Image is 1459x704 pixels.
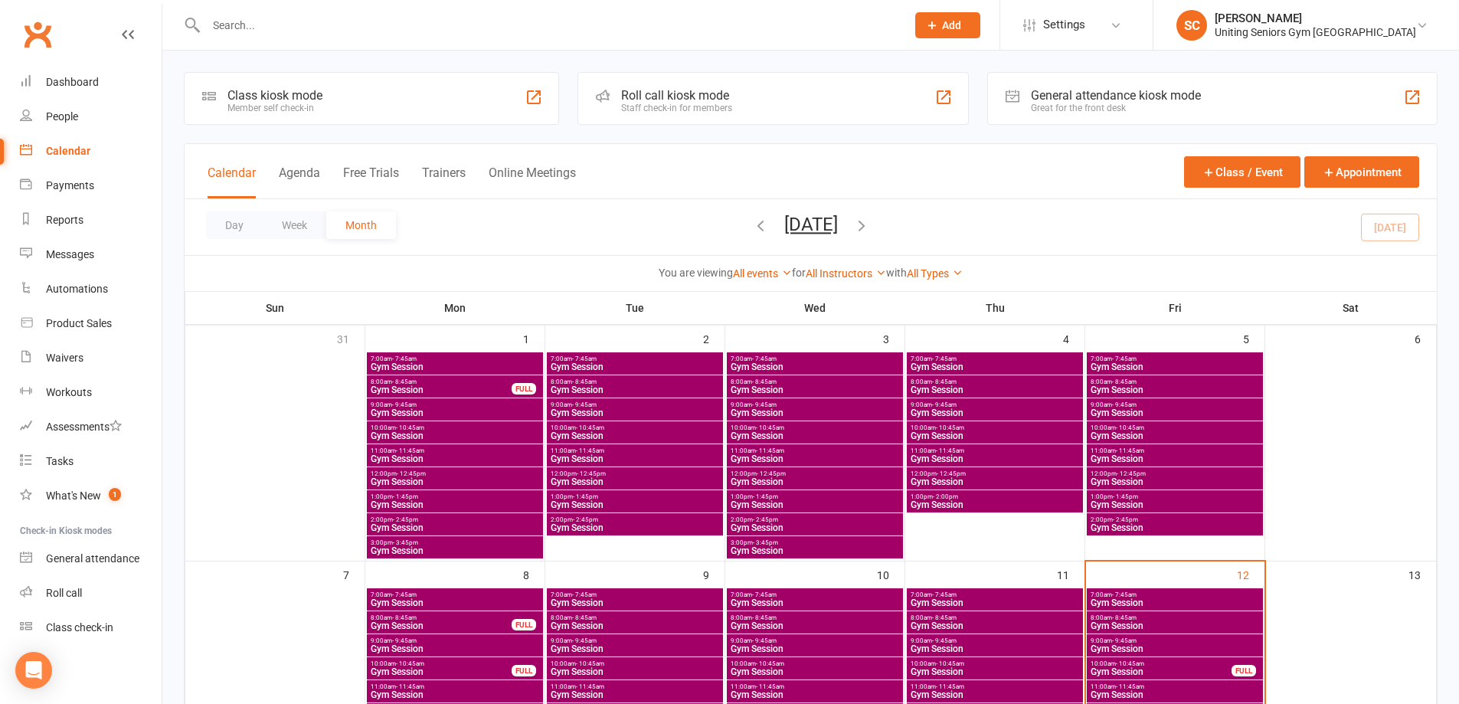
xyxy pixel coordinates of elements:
span: 1:00pm [910,493,1080,500]
span: 10:00am [550,660,720,667]
div: Calendar [46,145,90,157]
span: - 8:45am [932,378,957,385]
span: 9:00am [550,401,720,408]
button: Calendar [208,165,256,198]
span: 7:00am [910,355,1080,362]
span: 9:00am [730,637,900,644]
a: What's New1 [20,479,162,513]
div: Product Sales [46,317,112,329]
span: - 10:45am [936,660,964,667]
span: Gym Session [550,477,720,486]
span: 8:00am [550,378,720,385]
span: 8:00am [550,614,720,621]
span: 1:00pm [1090,493,1260,500]
span: Gym Session [1090,621,1260,630]
div: Class check-in [46,621,113,634]
span: Gym Session [910,598,1080,607]
span: - 1:45pm [753,493,778,500]
strong: You are viewing [659,267,733,279]
span: Gym Session [370,408,540,417]
div: Payments [46,179,94,192]
div: 13 [1408,562,1436,587]
span: 10:00am [370,424,540,431]
span: 7:00am [1090,591,1260,598]
span: - 10:45am [756,424,784,431]
span: Gym Session [1090,385,1260,395]
span: 8:00am [910,614,1080,621]
span: - 12:45pm [757,470,786,477]
span: 9:00am [730,401,900,408]
span: Gym Session [910,385,1080,395]
span: 11:00am [730,683,900,690]
span: Gym Session [1090,667,1232,676]
span: - 7:45am [572,591,597,598]
div: FULL [512,383,536,395]
span: - 7:45am [1112,355,1137,362]
div: 6 [1415,326,1436,351]
span: Gym Session [910,431,1080,440]
span: 9:00am [1090,401,1260,408]
span: Gym Session [1090,690,1260,699]
span: 11:00am [1090,447,1260,454]
span: - 8:45am [752,378,777,385]
span: 11:00am [370,447,540,454]
span: 2:00pm [370,516,540,523]
th: Wed [725,292,905,324]
span: - 8:45am [1112,614,1137,621]
span: 10:00am [910,424,1080,431]
span: - 9:45am [392,637,417,644]
span: Gym Session [1090,523,1260,532]
span: - 7:45am [752,355,777,362]
button: Week [263,211,326,239]
button: Trainers [422,165,466,198]
span: 9:00am [550,637,720,644]
a: Workouts [20,375,162,410]
span: Gym Session [1090,454,1260,463]
span: - 2:45pm [1113,516,1138,523]
div: 4 [1063,326,1084,351]
span: - 9:45am [932,401,957,408]
span: Gym Session [730,644,900,653]
div: [PERSON_NAME] [1215,11,1416,25]
span: - 7:45am [1112,591,1137,598]
span: 2:00pm [1090,516,1260,523]
div: 9 [703,562,725,587]
span: Gym Session [370,667,512,676]
button: Online Meetings [489,165,576,198]
span: Gym Session [910,621,1080,630]
div: General attendance [46,552,139,565]
span: 7:00am [550,591,720,598]
span: Gym Session [730,500,900,509]
span: - 8:45am [392,614,417,621]
span: - 11:45am [936,683,964,690]
span: Gym Session [730,408,900,417]
span: Gym Session [550,667,720,676]
span: - 8:45am [1112,378,1137,385]
span: 9:00am [370,401,540,408]
div: Roll call kiosk mode [621,88,732,103]
span: - 1:45pm [573,493,598,500]
div: Workouts [46,386,92,398]
span: 10:00am [730,660,900,667]
a: Assessments [20,410,162,444]
span: - 10:45am [936,424,964,431]
span: Gym Session [1090,598,1260,607]
span: Gym Session [370,385,512,395]
span: Gym Session [910,644,1080,653]
div: 11 [1057,562,1084,587]
span: - 12:45pm [1117,470,1146,477]
span: - 11:45am [576,683,604,690]
span: Gym Session [370,523,540,532]
span: 10:00am [370,660,512,667]
a: Roll call [20,576,162,611]
th: Sat [1265,292,1437,324]
div: Dashboard [46,76,99,88]
span: - 10:45am [576,660,604,667]
span: 3:00pm [370,539,540,546]
div: 2 [703,326,725,351]
span: 8:00am [1090,614,1260,621]
span: Gym Session [730,621,900,630]
span: Gym Session [730,385,900,395]
span: - 2:45pm [753,516,778,523]
span: 8:00am [370,614,512,621]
